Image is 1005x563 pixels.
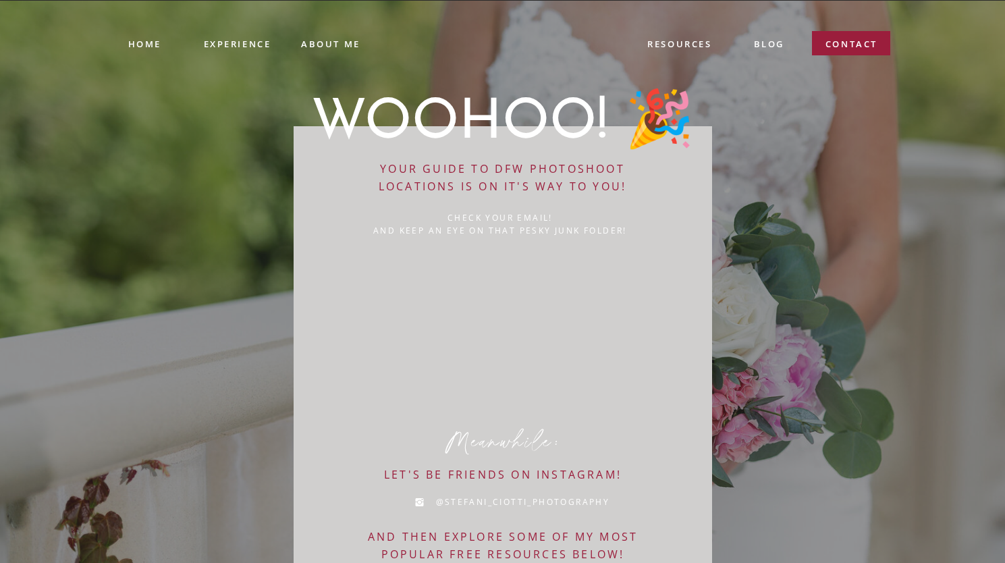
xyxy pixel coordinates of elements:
[825,37,878,57] a: contact
[296,97,710,145] h1: WOOHOO! 🎉
[301,37,361,49] a: ABOUT ME
[204,37,271,48] a: experience
[436,495,608,510] a: @Stefani_Ciotti_Photography
[369,211,632,243] a: check your email!And keep an eye on that pesky junk folder!
[416,430,591,455] p: Meanwhile:
[381,466,626,479] a: Let's be friends on instagram!
[128,37,161,50] a: Home
[754,37,784,53] a: blog
[647,37,713,53] a: resources
[369,211,632,243] p: check your email! And keep an eye on that pesky junk folder!
[371,161,634,199] a: Your GUIDE TO DFW PHOTOSHOOT LOCATIONS is on it's way to you!
[344,529,663,563] a: And then EXPLORE some of my most popular free resources below!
